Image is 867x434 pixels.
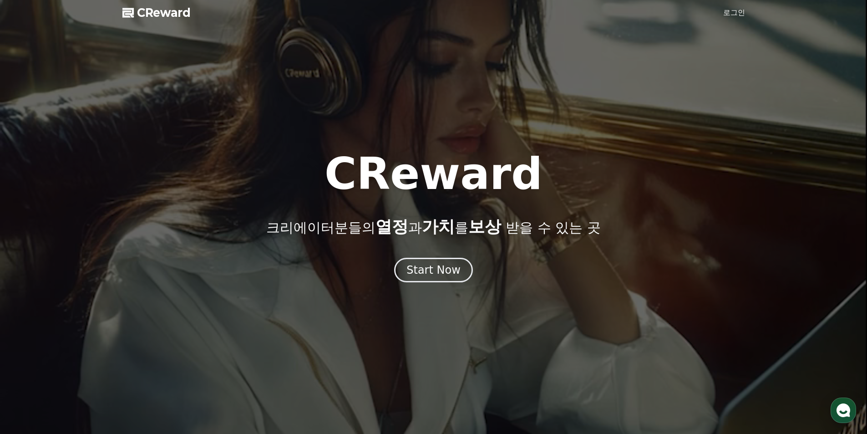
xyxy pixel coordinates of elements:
[137,5,191,20] span: CReward
[122,5,191,20] a: CReward
[375,217,408,236] span: 열정
[394,258,473,282] button: Start Now
[394,267,473,276] a: Start Now
[468,217,501,236] span: 보상
[406,263,461,277] div: Start Now
[266,218,600,236] p: 크리에이터분들의 과 를 받을 수 있는 곳
[422,217,455,236] span: 가치
[723,7,745,18] a: 로그인
[324,152,543,196] h1: CReward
